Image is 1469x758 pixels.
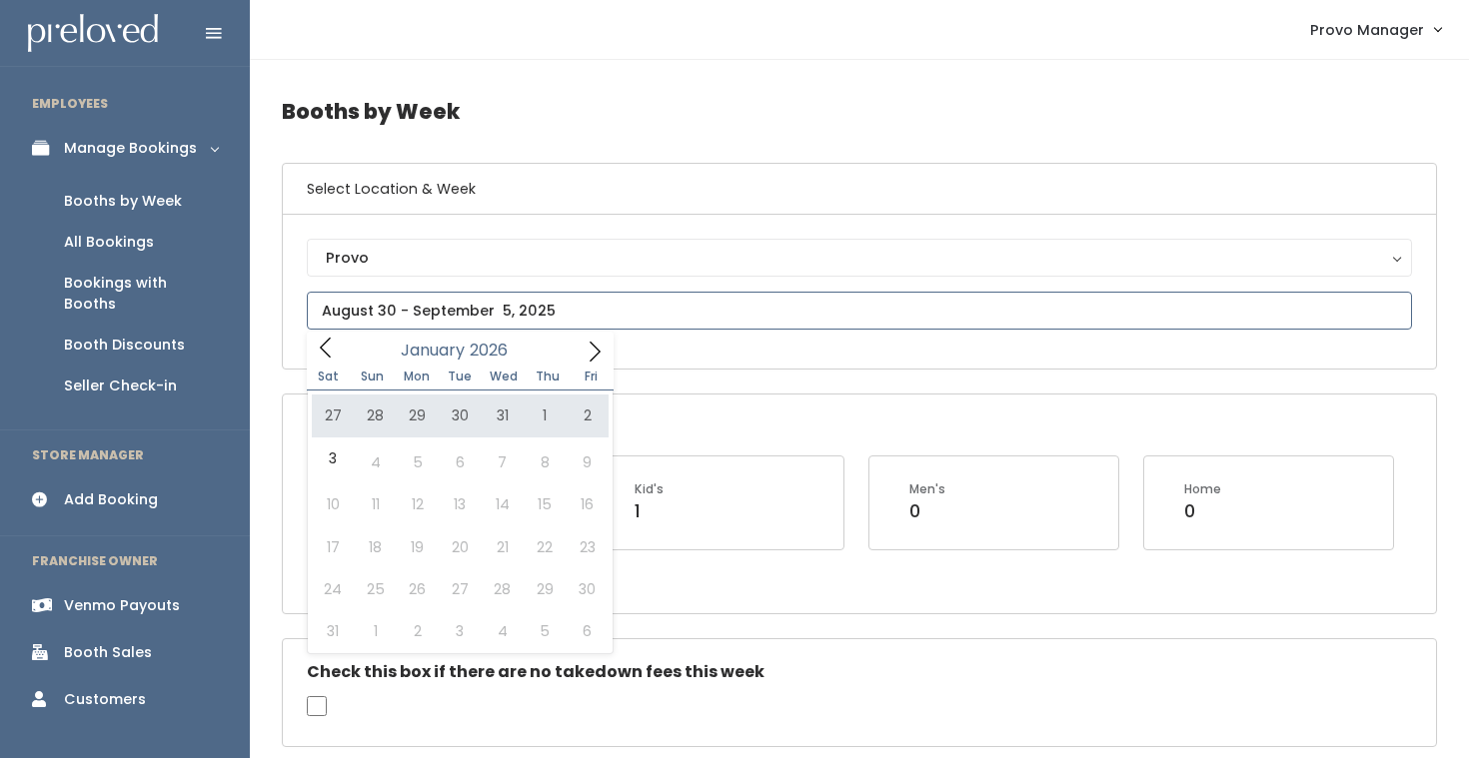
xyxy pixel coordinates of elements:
[566,394,608,436] span: January 2, 2026
[64,273,218,315] div: Bookings with Booths
[351,371,395,382] span: Sun
[482,371,526,382] span: Wed
[64,642,152,663] div: Booth Sales
[1290,8,1461,51] a: Provo Manager
[64,376,177,396] div: Seller Check-in
[395,371,439,382] span: Mon
[526,371,570,382] span: Thu
[397,394,439,436] span: December 29, 2025
[283,164,1436,215] h6: Select Location & Week
[307,663,1412,681] h5: Check this box if there are no takedown fees this week
[312,394,354,436] span: December 27, 2025
[28,14,158,53] img: preloved logo
[465,338,525,363] input: Year
[326,247,1393,269] div: Provo
[64,232,154,253] div: All Bookings
[909,480,945,498] div: Men's
[635,480,664,498] div: Kid's
[307,292,1412,330] input: August 30 - September 5, 2025
[1184,498,1221,524] div: 0
[282,84,1437,139] h4: Booths by Week
[312,437,354,479] span: January 3, 2026
[482,394,524,436] span: December 31, 2025
[635,498,664,524] div: 1
[909,498,945,524] div: 0
[439,394,481,436] span: December 30, 2025
[64,191,182,212] div: Booths by Week
[438,371,482,382] span: Tue
[307,371,351,382] span: Sat
[64,689,146,710] div: Customers
[64,138,197,159] div: Manage Bookings
[570,371,614,382] span: Fri
[64,595,180,616] div: Venmo Payouts
[1184,480,1221,498] div: Home
[354,394,396,436] span: December 28, 2025
[524,394,566,436] span: January 1, 2026
[64,335,185,356] div: Booth Discounts
[307,239,1412,277] button: Provo
[401,343,465,359] span: January
[64,489,158,510] div: Add Booking
[1310,19,1424,41] span: Provo Manager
